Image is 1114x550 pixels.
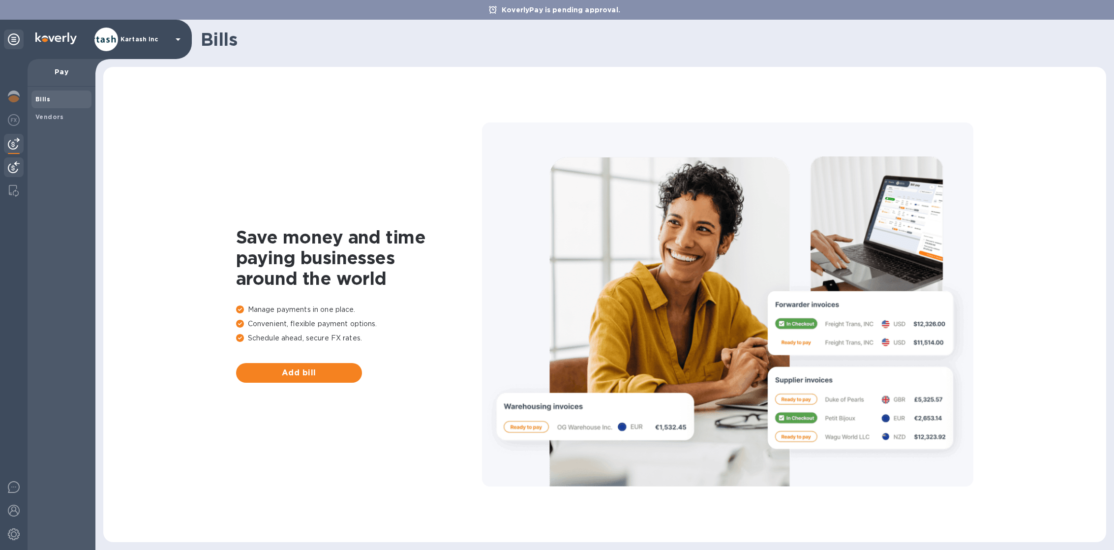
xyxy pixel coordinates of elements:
p: Convenient, flexible payment options. [236,319,482,329]
p: Pay [35,67,88,77]
img: Logo [35,32,77,44]
p: Manage payments in one place. [236,305,482,315]
h1: Bills [201,29,1098,50]
p: KoverlyPay is pending approval. [497,5,625,15]
button: Add bill [236,363,362,383]
span: Add bill [244,367,354,379]
img: Foreign exchange [8,114,20,126]
p: Kartash Inc [120,36,170,43]
b: Bills [35,95,50,103]
p: Schedule ahead, secure FX rates. [236,333,482,343]
div: Unpin categories [4,30,24,49]
h1: Save money and time paying businesses around the world [236,227,482,289]
b: Vendors [35,113,64,121]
